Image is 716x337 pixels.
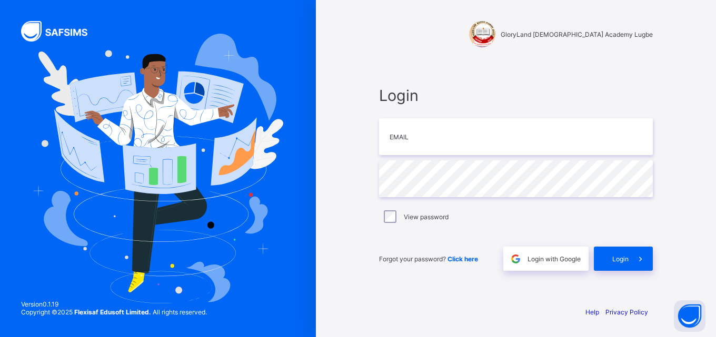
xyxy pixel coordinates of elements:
span: Version 0.1.19 [21,300,207,308]
span: GloryLand [DEMOGRAPHIC_DATA] Academy Lugbe [501,30,653,38]
a: Click here [447,255,478,263]
span: Login [379,86,653,105]
span: Login with Google [528,255,581,263]
img: google.396cfc9801f0270233282035f929180a.svg [510,253,522,265]
img: Hero Image [33,34,283,303]
span: Forgot your password? [379,255,478,263]
a: Privacy Policy [605,308,648,316]
label: View password [404,213,449,221]
strong: Flexisaf Edusoft Limited. [74,308,151,316]
img: SAFSIMS Logo [21,21,100,42]
span: Login [612,255,629,263]
a: Help [585,308,599,316]
span: Copyright © 2025 All rights reserved. [21,308,207,316]
button: Open asap [674,300,705,332]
